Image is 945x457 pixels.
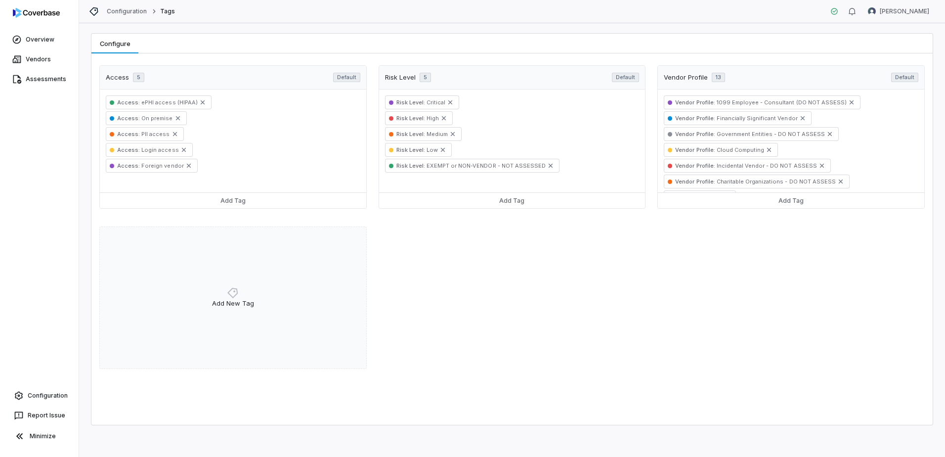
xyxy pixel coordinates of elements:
[2,50,77,68] a: Vendors
[715,162,817,169] span: Incidental Vendor - DO NOT ASSESS
[675,99,715,106] span: Vendor Profile :
[106,73,144,83] div: Access
[715,146,764,153] span: Cloud Computing
[764,145,774,155] button: Remove
[100,192,366,208] button: Add Tag
[658,192,924,208] button: Add Tag
[198,97,208,107] button: Remove
[715,131,825,137] span: Government Entities - DO NOT ASSESS
[425,146,438,153] span: Low
[117,146,140,153] span: Access :
[445,97,455,107] button: Remove
[425,162,546,169] span: EXEMPT or NON-VENDOR - NOT ASSESSED
[715,115,798,122] span: Financially Significant Vendor
[117,131,140,137] span: Access :
[2,31,77,48] a: Overview
[337,74,356,81] span: Default
[396,99,425,106] span: Risk Level :
[895,74,914,81] span: Default
[212,299,254,309] p: Add New Tag
[140,131,170,137] span: PII access
[379,192,645,208] button: Add Tag
[425,115,439,122] span: High
[396,131,425,137] span: Risk Level :
[438,145,448,155] button: Remove
[117,162,140,169] span: Access :
[4,407,75,424] button: Report Issue
[847,97,857,107] button: Remove
[117,99,140,106] span: Access :
[425,131,448,137] span: Medium
[179,145,189,155] button: Remove
[140,99,198,106] span: ePHI access (HIPAA)
[107,7,147,15] a: Configuration
[424,74,427,81] span: 5
[4,426,75,446] button: Minimize
[664,73,725,83] div: Vendor Profile
[448,129,458,139] button: Remove
[862,4,935,19] button: Brian Anderson avatar[PERSON_NAME]
[880,7,929,15] span: [PERSON_NAME]
[137,74,140,81] span: 5
[675,115,715,122] span: Vendor Profile :
[396,115,425,122] span: Risk Level :
[817,161,827,171] button: Remove
[616,74,635,81] span: Default
[4,387,75,405] a: Configuration
[675,162,715,169] span: Vendor Profile :
[184,161,194,171] button: Remove
[140,146,178,153] span: Login access
[716,74,721,81] span: 13
[675,131,715,137] span: Vendor Profile :
[439,113,449,123] button: Remove
[825,129,835,139] button: Remove
[13,8,60,18] img: logo-D7KZi-bG.svg
[170,129,180,139] button: Remove
[96,37,134,50] span: Configure
[425,99,445,106] span: Critical
[868,7,876,15] img: Brian Anderson avatar
[396,146,425,153] span: Risk Level :
[715,178,836,185] span: Charitable Organizations - DO NOT ASSESS
[715,99,847,106] span: 1099 Employee - Consultant (DO NOT ASSESS)
[798,113,808,123] button: Remove
[140,162,183,169] span: Foreign vendor
[396,162,425,169] span: Risk Level :
[140,115,172,122] span: On premise
[385,73,431,83] div: Risk Level
[117,115,140,122] span: Access :
[160,7,175,15] span: Tags
[173,113,183,123] button: Remove
[2,70,77,88] a: Assessments
[836,177,846,186] button: Remove
[675,178,715,185] span: Vendor Profile :
[675,146,715,153] span: Vendor Profile :
[546,161,556,171] button: Remove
